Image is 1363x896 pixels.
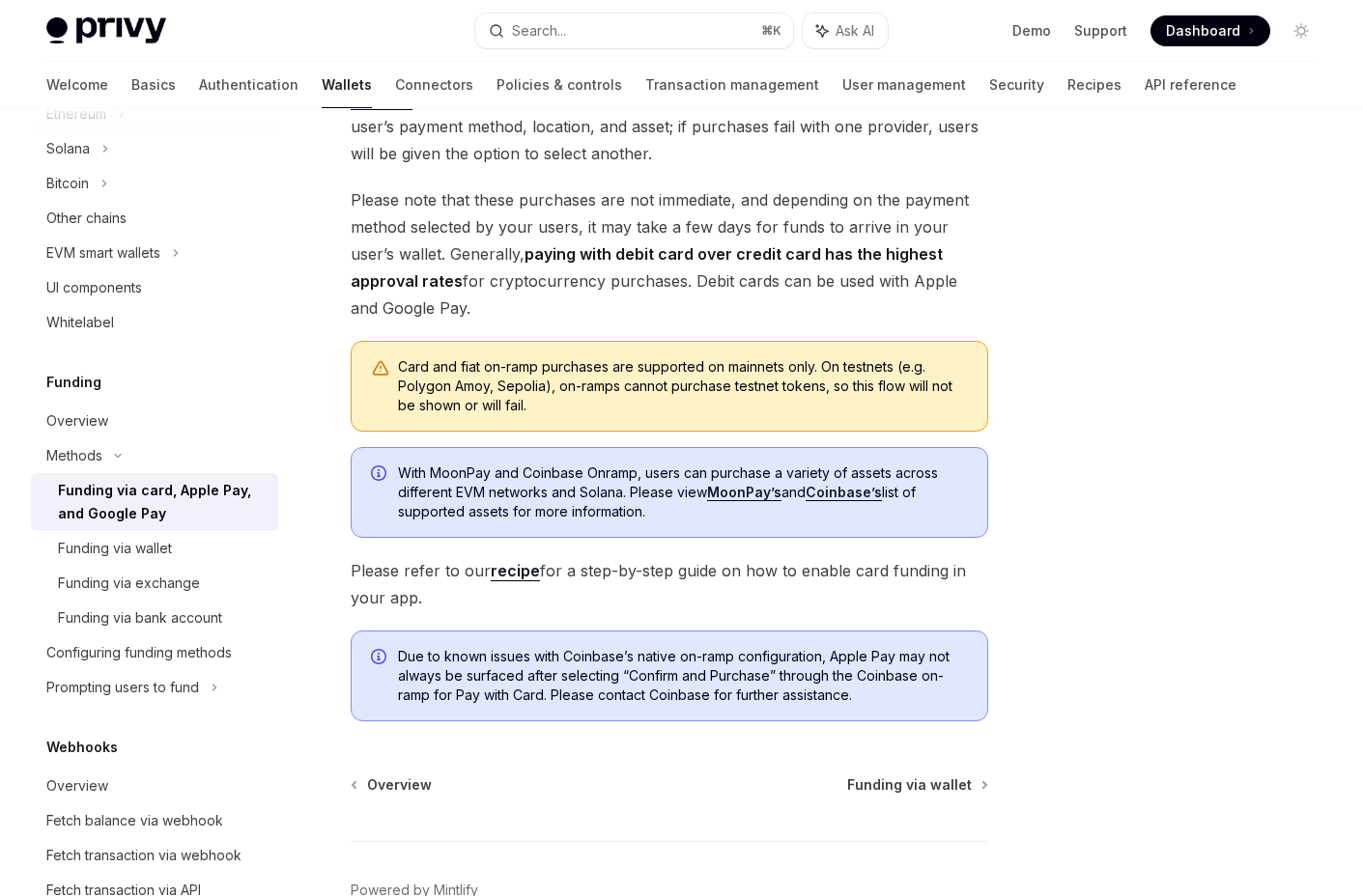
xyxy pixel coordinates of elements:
span: Ask AI [836,21,874,41]
a: Overview [31,769,278,803]
div: UI components [46,276,142,299]
a: Funding via wallet [31,531,278,566]
h5: Webhooks [46,736,118,759]
div: Whitelabel [46,311,114,334]
div: Bitcoin [46,172,89,195]
a: Fetch transaction via webhook [31,838,278,873]
div: Methods [46,444,102,467]
div: EVM smart wallets [46,241,160,265]
a: Overview [353,775,432,795]
a: Funding via exchange [31,566,278,601]
div: Funding via bank account [58,606,222,630]
a: Recipes [1067,62,1122,108]
a: Other chains [31,201,278,236]
a: Funding via bank account [31,601,278,635]
div: Fetch balance via webhook [46,809,223,832]
button: Toggle dark mode [1286,15,1317,46]
div: Overview [46,409,108,433]
a: Funding via card, Apple Pay, and Google Pay [31,473,278,531]
a: Demo [1012,21,1051,41]
svg: Info [371,649,390,668]
button: Ask AI [803,14,888,48]
span: With MoonPay and Coinbase Onramp, users can purchase a variety of assets across different EVM net... [398,463,968,521]
div: Funding via exchange [58,572,200,595]
a: Fetch balance via webhook [31,803,278,838]
a: Authentication [199,62,298,108]
span: Dashboard [1166,21,1240,41]
a: Transaction management [645,62,819,108]
a: recipe [491,561,540,581]
a: Support [1074,21,1127,41]
div: Search... [512,19,566,42]
div: Overview [46,774,108,798]
a: Welcome [46,62,108,108]
span: Please note that these purchases are not immediate, and depending on the payment method selected ... [351,186,988,322]
a: Coinbase’s [806,484,882,501]
a: Security [989,62,1044,108]
button: Search...⌘K [475,14,794,48]
div: Funding via card, Apple Pay, and Google Pay [58,479,267,525]
strong: paying with debit card over credit card has the highest approval rates [351,244,943,291]
div: Funding via wallet [58,537,172,560]
svg: Warning [371,359,390,378]
a: Policies & controls [497,62,622,108]
a: User management [842,62,966,108]
div: Fetch transaction via webhook [46,844,241,867]
span: ⌘ K [761,23,781,39]
div: Card and fiat on-ramp purchases are supported on mainnets only. On testnets (e.g. Polygon Amoy, S... [398,357,968,415]
a: Basics [131,62,176,108]
div: Other chains [46,207,127,230]
a: Wallets [322,62,372,108]
div: Configuring funding methods [46,641,232,664]
a: Connectors [395,62,473,108]
a: Dashboard [1150,15,1270,46]
a: Whitelabel [31,305,278,340]
a: MoonPay’s [707,484,781,501]
div: Prompting users to fund [46,676,199,699]
span: Overview [367,775,432,795]
a: API reference [1145,62,1236,108]
span: Privy facilitates card purchases through onramp providers like MoonPay or embedded within your ap... [351,59,988,167]
span: Funding via wallet [847,775,972,795]
a: Configuring funding methods [31,635,278,670]
img: light logo [46,17,166,44]
svg: Info [371,465,390,485]
a: Overview [31,404,278,438]
span: Due to known issues with Coinbase’s native on-ramp configuration, Apple Pay may not always be sur... [398,647,968,705]
a: Funding via wallet [847,775,986,795]
div: Solana [46,137,90,160]
a: UI components [31,270,278,305]
h5: Funding [46,371,101,394]
span: Please refer to our for a step-by-step guide on how to enable card funding in your app. [351,557,988,611]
